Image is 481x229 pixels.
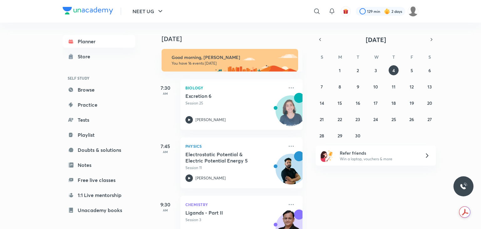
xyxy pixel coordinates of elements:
[427,84,432,90] abbr: September 13, 2025
[407,98,417,108] button: September 19, 2025
[341,6,351,16] button: avatar
[63,35,135,48] a: Planner
[343,8,349,14] img: avatar
[321,84,323,90] abbr: September 7, 2025
[392,84,396,90] abbr: September 11, 2025
[428,67,431,73] abbr: September 6, 2025
[425,114,435,124] button: September 27, 2025
[195,117,226,123] p: [PERSON_NAME]
[389,65,399,75] button: September 4, 2025
[366,35,386,44] span: [DATE]
[355,133,360,139] abbr: September 30, 2025
[162,35,309,43] h4: [DATE]
[425,98,435,108] button: September 20, 2025
[185,142,284,150] p: Physics
[276,99,306,129] img: Avatar
[335,98,345,108] button: September 15, 2025
[185,217,284,223] p: Session 3
[63,83,135,96] a: Browse
[357,54,359,60] abbr: Tuesday
[353,65,363,75] button: September 2, 2025
[153,201,178,208] h5: 9:30
[63,129,135,141] a: Playlist
[373,116,378,122] abbr: September 24, 2025
[185,201,284,208] p: Chemistry
[427,100,432,106] abbr: September 20, 2025
[321,149,333,162] img: referral
[335,65,345,75] button: September 1, 2025
[410,84,414,90] abbr: September 12, 2025
[324,35,427,44] button: [DATE]
[353,82,363,92] button: September 9, 2025
[373,84,378,90] abbr: September 10, 2025
[185,151,263,164] h5: Electrostatic Potential & Electric Potential Energy 5
[340,156,417,162] p: Win a laptop, vouchers & more
[392,67,395,73] abbr: September 4, 2025
[339,67,341,73] abbr: September 1, 2025
[392,54,395,60] abbr: Thursday
[317,82,327,92] button: September 7, 2025
[162,49,298,72] img: morning
[185,100,284,106] p: Session 25
[411,67,413,73] abbr: September 5, 2025
[63,189,135,201] a: 1:1 Live mentorship
[389,114,399,124] button: September 25, 2025
[335,130,345,141] button: September 29, 2025
[317,114,327,124] button: September 21, 2025
[63,73,135,83] h6: SELF STUDY
[460,183,467,190] img: ttu
[321,54,323,60] abbr: Sunday
[63,114,135,126] a: Tests
[428,54,431,60] abbr: Saturday
[185,84,284,92] p: Biology
[371,65,381,75] button: September 3, 2025
[276,157,306,187] img: Avatar
[411,54,413,60] abbr: Friday
[375,67,377,73] abbr: September 3, 2025
[425,82,435,92] button: September 13, 2025
[353,130,363,141] button: September 30, 2025
[338,54,342,60] abbr: Monday
[172,55,292,60] h6: Good morning, [PERSON_NAME]
[353,98,363,108] button: September 16, 2025
[63,7,113,16] a: Company Logo
[355,116,360,122] abbr: September 23, 2025
[335,82,345,92] button: September 8, 2025
[153,92,178,95] p: AM
[389,82,399,92] button: September 11, 2025
[63,50,135,63] a: Store
[391,100,396,106] abbr: September 18, 2025
[338,133,342,139] abbr: September 29, 2025
[153,208,178,212] p: AM
[391,116,396,122] abbr: September 25, 2025
[338,100,342,106] abbr: September 15, 2025
[407,65,417,75] button: September 5, 2025
[185,93,263,99] h5: Excretion 6
[371,114,381,124] button: September 24, 2025
[407,114,417,124] button: September 26, 2025
[407,82,417,92] button: September 12, 2025
[185,210,263,216] h5: Ligands - Part II
[153,84,178,92] h5: 7:30
[320,116,324,122] abbr: September 21, 2025
[319,133,324,139] abbr: September 28, 2025
[78,53,94,60] div: Store
[63,99,135,111] a: Practice
[317,130,327,141] button: September 28, 2025
[63,144,135,156] a: Doubts & solutions
[409,116,414,122] abbr: September 26, 2025
[353,114,363,124] button: September 23, 2025
[425,65,435,75] button: September 6, 2025
[153,142,178,150] h5: 7:45
[374,54,379,60] abbr: Wednesday
[371,98,381,108] button: September 17, 2025
[357,67,359,73] abbr: September 2, 2025
[63,159,135,171] a: Notes
[335,114,345,124] button: September 22, 2025
[129,5,168,18] button: NEET UG
[340,150,417,156] h6: Refer friends
[185,165,284,171] p: Session 11
[63,7,113,14] img: Company Logo
[427,116,432,122] abbr: September 27, 2025
[389,98,399,108] button: September 18, 2025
